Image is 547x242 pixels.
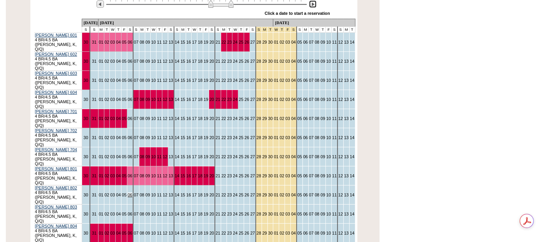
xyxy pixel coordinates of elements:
[239,78,243,83] a: 25
[181,97,185,102] a: 15
[274,78,278,83] a: 01
[99,40,104,44] a: 01
[280,97,284,102] a: 02
[204,116,208,121] a: 19
[157,59,162,64] a: 11
[320,97,325,102] a: 09
[84,154,88,159] a: 30
[84,97,88,102] a: 30
[326,135,331,140] a: 10
[181,40,185,44] a: 15
[216,116,220,121] a: 21
[84,59,88,64] a: 30
[303,135,308,140] a: 06
[157,116,162,121] a: 11
[285,59,290,64] a: 03
[244,116,249,121] a: 26
[268,59,273,64] a: 30
[332,40,337,44] a: 11
[122,135,127,140] a: 05
[303,59,308,64] a: 06
[192,97,197,102] a: 17
[134,59,139,64] a: 07
[151,40,156,44] a: 10
[35,33,77,37] a: [PERSON_NAME] 601
[262,40,267,44] a: 29
[350,78,355,83] a: 14
[239,135,243,140] a: 25
[285,78,290,83] a: 03
[204,78,208,83] a: 19
[332,59,337,64] a: 11
[338,116,343,121] a: 12
[332,116,337,121] a: 11
[181,59,185,64] a: 15
[303,116,308,121] a: 06
[92,59,97,64] a: 31
[239,40,243,44] a: 25
[140,78,144,83] a: 08
[262,135,267,140] a: 29
[285,116,290,121] a: 03
[250,116,255,121] a: 27
[209,40,214,44] a: 20
[105,78,109,83] a: 02
[222,59,226,64] a: 22
[140,135,144,140] a: 08
[315,59,319,64] a: 08
[303,78,308,83] a: 06
[35,52,77,57] a: [PERSON_NAME] 602
[84,78,88,83] a: 30
[116,59,121,64] a: 04
[134,40,139,44] a: 07
[204,40,208,44] a: 19
[146,116,150,121] a: 09
[291,40,296,44] a: 04
[250,59,255,64] a: 27
[192,40,197,44] a: 17
[326,97,331,102] a: 10
[280,116,284,121] a: 02
[175,135,179,140] a: 14
[146,135,150,140] a: 09
[350,59,355,64] a: 14
[297,78,302,83] a: 05
[315,40,319,44] a: 08
[181,135,185,140] a: 15
[332,135,337,140] a: 11
[110,40,115,44] a: 03
[309,97,314,102] a: 07
[163,78,167,83] a: 12
[140,154,144,159] a: 08
[257,135,261,140] a: 28
[99,116,104,121] a: 01
[157,78,162,83] a: 11
[198,97,202,102] a: 18
[291,135,296,140] a: 04
[291,59,296,64] a: 04
[320,59,325,64] a: 09
[181,78,185,83] a: 15
[315,116,319,121] a: 08
[175,116,179,121] a: 14
[186,97,191,102] a: 16
[84,135,88,140] a: 30
[163,97,167,102] a: 12
[110,59,115,64] a: 03
[350,135,355,140] a: 14
[116,154,121,159] a: 04
[297,116,302,121] a: 05
[315,78,319,83] a: 08
[338,59,343,64] a: 12
[320,40,325,44] a: 09
[303,40,308,44] a: 06
[151,135,156,140] a: 10
[291,116,296,121] a: 04
[105,116,109,121] a: 02
[99,78,104,83] a: 01
[192,135,197,140] a: 17
[309,135,314,140] a: 07
[192,59,197,64] a: 17
[209,59,214,64] a: 20
[244,135,249,140] a: 26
